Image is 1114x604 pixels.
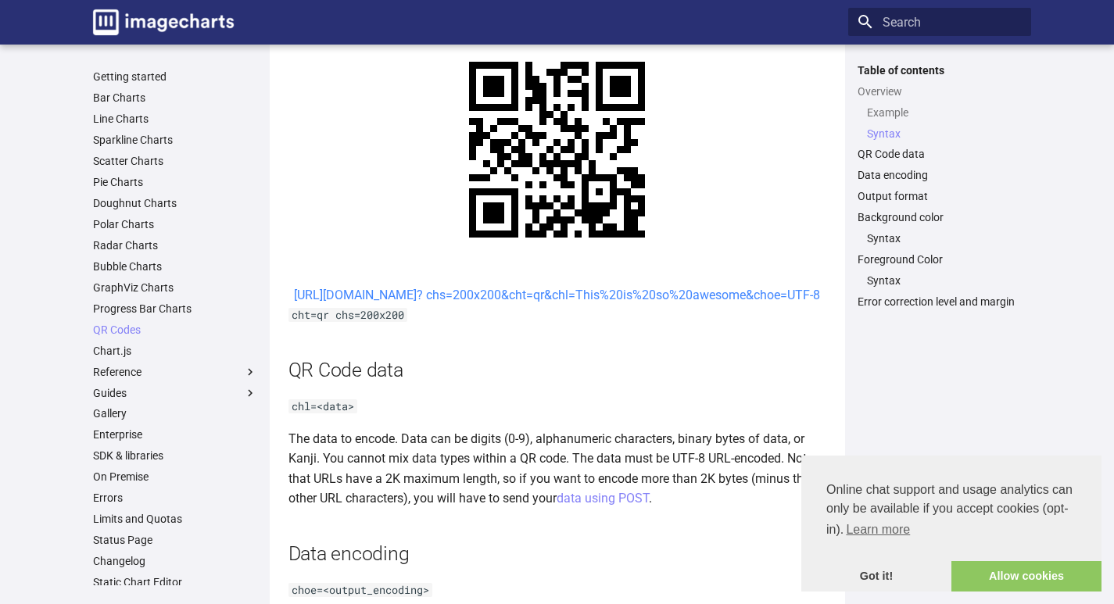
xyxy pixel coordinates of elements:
[858,84,1022,98] a: Overview
[93,512,257,526] a: Limits and Quotas
[93,217,257,231] a: Polar Charts
[848,8,1031,36] input: Search
[867,273,1022,288] a: Syntax
[93,112,257,126] a: Line Charts
[867,105,1022,120] a: Example
[93,554,257,568] a: Changelog
[867,127,1022,141] a: Syntax
[288,399,357,413] code: chl=<data>
[93,575,257,589] a: Static Chart Editor
[858,105,1022,141] nav: Overview
[93,406,257,420] a: Gallery
[801,456,1101,591] div: cookieconsent
[288,429,826,509] p: The data to encode. Data can be digits (0-9), alphanumeric characters, binary bytes of data, or K...
[826,481,1076,541] span: Online chat support and usage analytics can only be available if you accept cookies (opt-in).
[93,196,257,210] a: Doughnut Charts
[93,427,257,441] a: Enterprise
[93,259,257,273] a: Bubble Charts
[858,147,1022,161] a: QR Code data
[93,470,257,484] a: On Premise
[93,449,257,463] a: SDK & libraries
[93,344,257,358] a: Chart.js
[288,308,407,322] code: cht=qr chs=200x200
[93,70,257,84] a: Getting started
[288,356,826,384] h2: QR Code data
[844,518,912,541] a: learn more about cookies
[801,561,951,592] a: dismiss cookie message
[867,231,1022,245] a: Syntax
[434,27,680,273] img: chart
[93,238,257,252] a: Radar Charts
[294,288,820,302] a: [URL][DOMAIN_NAME]? chs=200x200&cht=qr&chl=This%20is%20so%20awesome&choe=UTF-8
[93,302,257,316] a: Progress Bar Charts
[858,273,1022,288] nav: Foreground Color
[93,154,257,168] a: Scatter Charts
[93,323,257,337] a: QR Codes
[858,189,1022,203] a: Output format
[288,540,826,567] h2: Data encoding
[858,252,1022,266] a: Foreground Color
[93,9,234,35] img: logo
[93,386,257,400] label: Guides
[87,3,240,41] a: Image-Charts documentation
[93,91,257,105] a: Bar Charts
[848,63,1031,77] label: Table of contents
[858,231,1022,245] nav: Background color
[858,295,1022,309] a: Error correction level and margin
[93,133,257,147] a: Sparkline Charts
[951,561,1101,592] a: allow cookies
[93,491,257,505] a: Errors
[858,168,1022,182] a: Data encoding
[93,365,257,379] label: Reference
[93,175,257,189] a: Pie Charts
[93,533,257,547] a: Status Page
[848,63,1031,309] nav: Table of contents
[288,583,432,597] code: choe=<output_encoding>
[557,491,649,506] a: data using POST
[93,281,257,295] a: GraphViz Charts
[858,210,1022,224] a: Background color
